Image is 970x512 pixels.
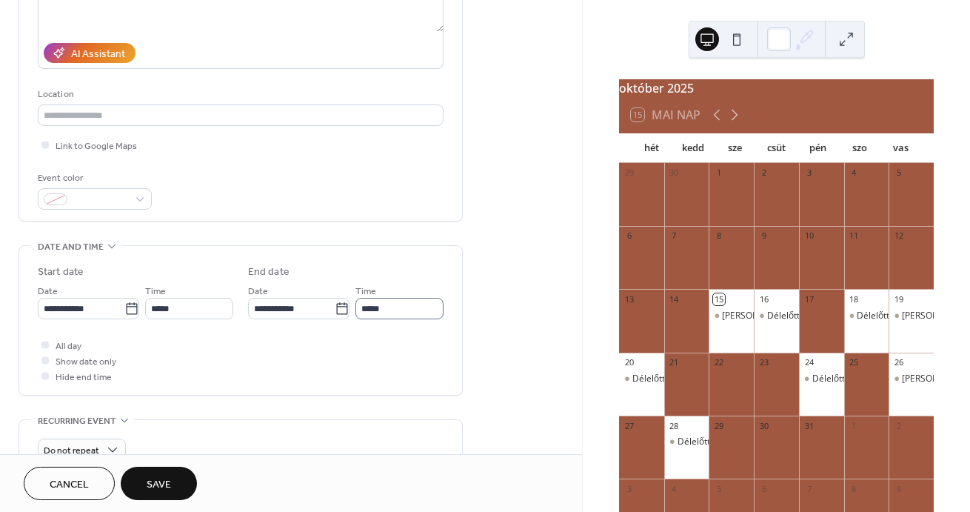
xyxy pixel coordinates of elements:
[758,420,769,431] div: 30
[147,477,171,493] span: Save
[38,239,104,255] span: Date and time
[713,357,724,368] div: 22
[38,170,149,186] div: Event color
[619,373,664,385] div: Délelőtt Krisztivel
[623,167,635,179] div: 29
[849,357,860,368] div: 25
[714,133,755,163] div: sze
[56,139,137,154] span: Link to Google Maps
[803,230,815,242] div: 10
[44,442,99,459] span: Do not repeat
[38,413,116,429] span: Recurring event
[38,284,58,299] span: Date
[803,293,815,305] div: 17
[758,167,769,179] div: 2
[623,420,635,431] div: 27
[758,230,769,242] div: 9
[893,420,904,431] div: 2
[355,284,376,299] span: Time
[713,167,724,179] div: 1
[797,133,839,163] div: pén
[893,293,904,305] div: 19
[669,167,680,179] div: 30
[50,477,89,493] span: Cancel
[623,230,635,242] div: 6
[24,467,115,500] button: Cancel
[893,230,904,242] div: 12
[722,310,792,322] div: [PERSON_NAME]
[121,467,197,500] button: Save
[632,373,737,385] div: Délelőtt [PERSON_NAME]
[38,265,84,280] div: Start date
[839,133,880,163] div: szo
[857,310,961,322] div: Délelőtt [PERSON_NAME]
[803,420,815,431] div: 31
[669,420,680,431] div: 28
[849,230,860,242] div: 11
[803,167,815,179] div: 3
[669,357,680,368] div: 21
[248,284,268,299] span: Date
[767,310,872,322] div: Délelőtt [PERSON_NAME]
[664,436,709,448] div: Délelőtt Krisztivel
[56,370,112,385] span: Hide end time
[619,79,934,97] div: október 2025
[672,133,714,163] div: kedd
[754,310,799,322] div: Délelőtt Krisztivel
[889,310,934,322] div: Délután Szilvivel
[669,483,680,494] div: 4
[849,293,860,305] div: 18
[755,133,797,163] div: csüt
[713,293,724,305] div: 15
[56,339,81,354] span: All day
[713,483,724,494] div: 5
[803,483,815,494] div: 7
[713,420,724,431] div: 29
[623,483,635,494] div: 3
[889,373,934,385] div: Délután Szilvivel
[44,43,136,63] button: AI Assistant
[145,284,166,299] span: Time
[893,167,904,179] div: 5
[849,483,860,494] div: 8
[758,293,769,305] div: 16
[849,420,860,431] div: 1
[893,483,904,494] div: 9
[844,310,889,322] div: Délelőtt Krisztivel
[880,133,922,163] div: vas
[803,357,815,368] div: 24
[248,265,290,280] div: End date
[709,310,754,322] div: Délután Szilvivel
[56,354,116,370] span: Show date only
[631,133,672,163] div: hét
[893,357,904,368] div: 26
[849,167,860,179] div: 4
[758,357,769,368] div: 23
[38,87,441,102] div: Location
[669,293,680,305] div: 14
[623,293,635,305] div: 13
[758,483,769,494] div: 6
[71,47,125,62] div: AI Assistant
[623,357,635,368] div: 20
[812,373,917,385] div: Délelőtt [PERSON_NAME]
[799,373,844,385] div: Délelőtt Krisztivel
[669,230,680,242] div: 7
[678,436,782,448] div: Délelőtt [PERSON_NAME]
[713,230,724,242] div: 8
